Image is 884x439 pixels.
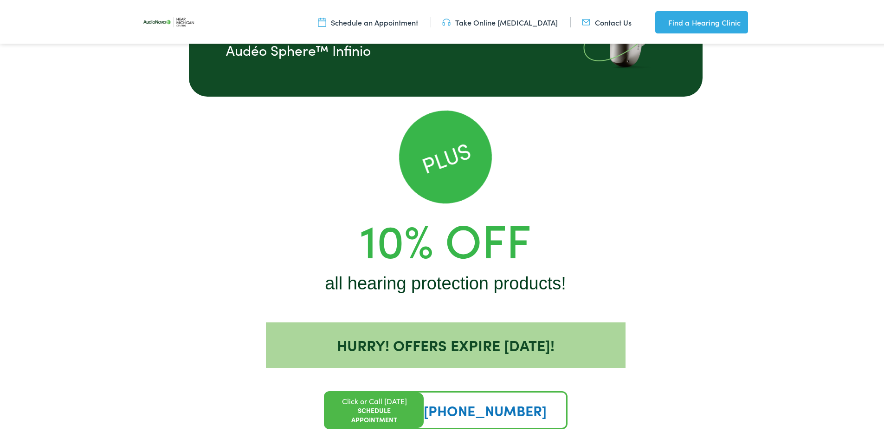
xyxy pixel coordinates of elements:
img: utility icon [318,15,326,26]
a: Schedule an Appointment [318,15,418,26]
a: [PHONE_NUMBER] [424,399,547,418]
img: utility icon [582,15,590,26]
img: utility icon [655,15,664,26]
div: Click or Call [DATE] [325,391,424,426]
h1: HURRY! OFFERS EXPIRE [DATE]! [337,334,555,352]
p: Schedule Appointment [335,404,414,422]
a: Take Online [MEDICAL_DATA] [442,15,558,26]
a: Contact Us [582,15,632,26]
h2: all hearing protection products! [188,271,703,293]
a: Find a Hearing Clinic [655,9,748,32]
div: Plus [386,96,505,215]
h1: 10% Off [188,209,703,264]
img: utility icon [442,15,451,26]
a: Click or Call [DATE]Schedule Appointment [325,391,424,426]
